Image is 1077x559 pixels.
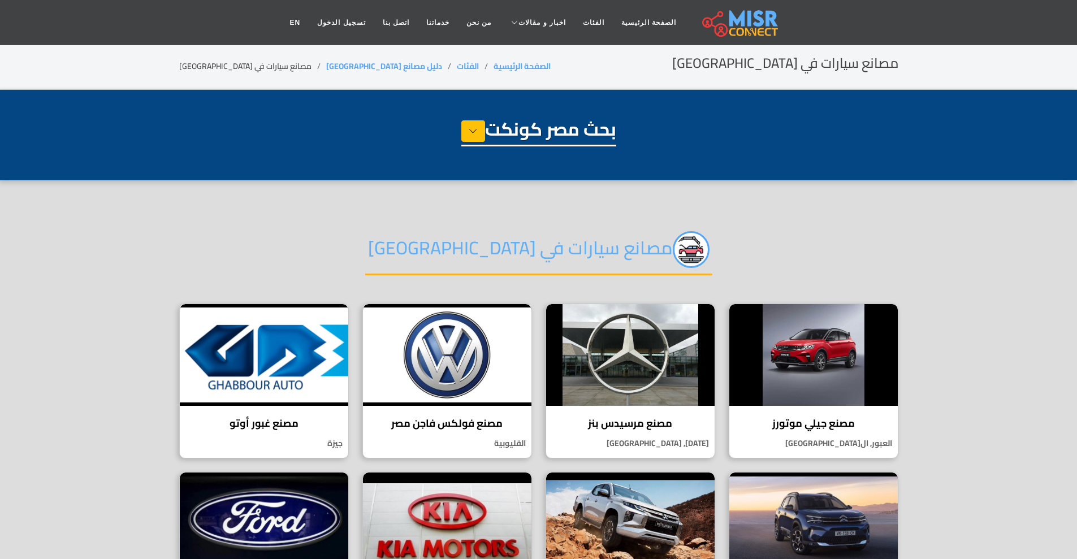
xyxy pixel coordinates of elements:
[180,437,348,449] p: جيزة
[500,12,574,33] a: اخبار و مقالات
[673,231,710,268] img: KcsV4U5bcT0NjSiBF6BW.png
[702,8,778,37] img: main.misr_connect
[494,59,551,73] a: الصفحة الرئيسية
[180,304,348,406] img: مصنع غبور أوتو
[172,304,356,459] a: مصنع غبور أوتو مصنع غبور أوتو جيزة
[722,304,905,459] a: مصنع جيلي موتورز مصنع جيلي موتورز العبور, ال[GEOGRAPHIC_DATA]
[356,304,539,459] a: مصنع فولكس فاجن مصر مصنع فولكس فاجن مصر القليوبية
[729,437,898,449] p: العبور, ال[GEOGRAPHIC_DATA]
[461,118,616,146] h1: بحث مصر كونكت
[179,60,326,72] li: مصانع سيارات في [GEOGRAPHIC_DATA]
[371,417,523,430] h4: مصنع فولكس فاجن مصر
[613,12,685,33] a: الصفحة الرئيسية
[282,12,309,33] a: EN
[309,12,374,33] a: تسجيل الدخول
[539,304,722,459] a: مصنع مرسيدس بنز مصنع مرسيدس بنز [DATE], [GEOGRAPHIC_DATA]
[457,59,479,73] a: الفئات
[458,12,500,33] a: من نحن
[546,437,715,449] p: [DATE], [GEOGRAPHIC_DATA]
[518,18,566,28] span: اخبار و مقالات
[729,304,898,406] img: مصنع جيلي موتورز
[418,12,458,33] a: خدماتنا
[363,437,531,449] p: القليوبية
[546,304,715,406] img: مصنع مرسيدس بنز
[574,12,613,33] a: الفئات
[365,231,712,275] h2: مصانع سيارات في [GEOGRAPHIC_DATA]
[738,417,889,430] h4: مصنع جيلي موتورز
[363,304,531,406] img: مصنع فولكس فاجن مصر
[374,12,418,33] a: اتصل بنا
[672,55,898,72] h2: مصانع سيارات في [GEOGRAPHIC_DATA]
[326,59,442,73] a: دليل مصانع [GEOGRAPHIC_DATA]
[188,417,340,430] h4: مصنع غبور أوتو
[555,417,706,430] h4: مصنع مرسيدس بنز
